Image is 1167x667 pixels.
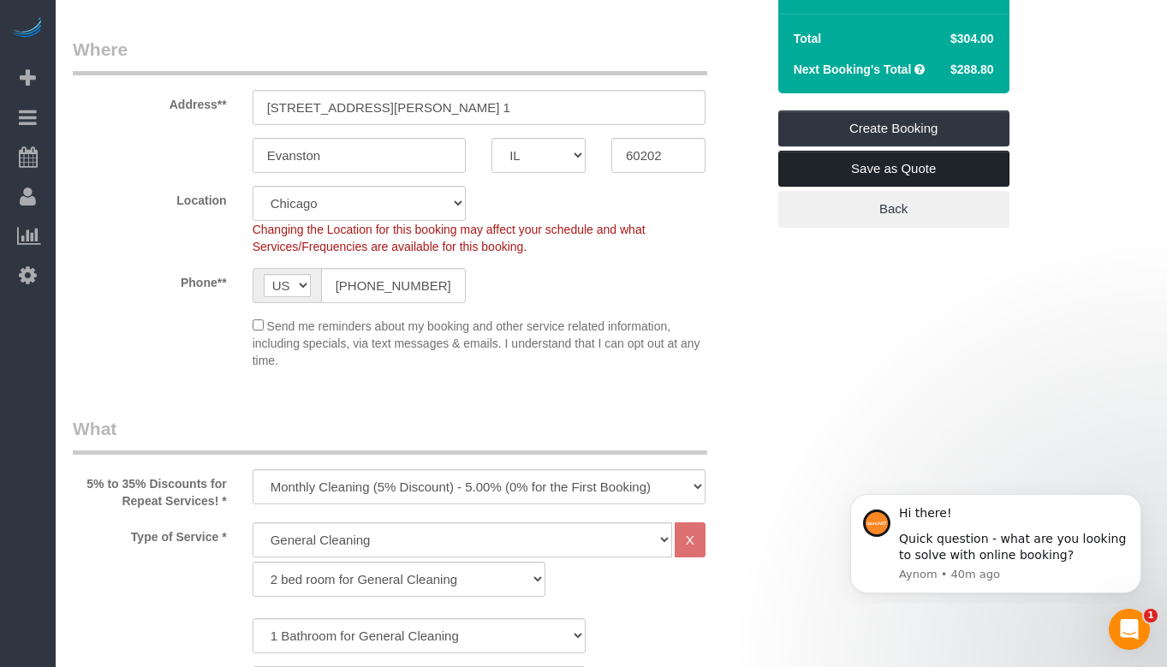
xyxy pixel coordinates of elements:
a: Create Booking [778,110,1009,146]
label: Type of Service * [60,522,240,545]
a: Save as Quote [778,151,1009,187]
legend: Where [73,37,707,75]
span: 1 [1144,609,1158,622]
span: $304.00 [950,32,994,45]
input: Zip Code** [611,138,706,173]
strong: Total [794,32,821,45]
label: Location [60,186,240,209]
a: Back [778,191,1009,227]
strong: Next Booking's Total [794,63,912,76]
span: Changing the Location for this booking may affect your schedule and what Services/Frequencies are... [253,223,646,253]
legend: What [73,416,707,455]
span: $288.80 [950,63,994,76]
iframe: Intercom notifications message [825,479,1167,604]
iframe: Intercom live chat [1109,609,1150,650]
span: Send me reminders about my booking and other service related information, including specials, via... [253,319,700,367]
img: Automaid Logo [10,17,45,41]
label: 5% to 35% Discounts for Repeat Services! * [60,469,240,509]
